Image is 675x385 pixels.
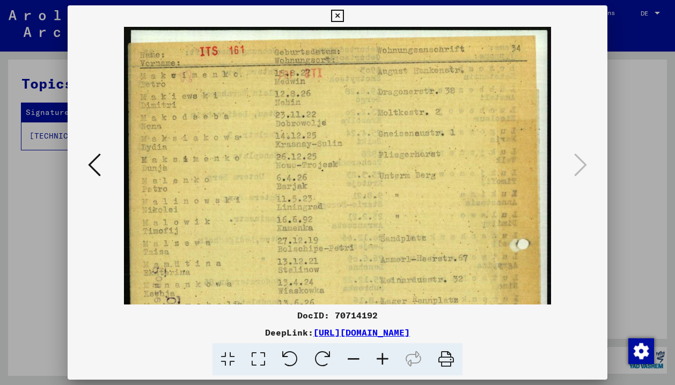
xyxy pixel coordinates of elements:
[313,327,410,338] a: [URL][DOMAIN_NAME]
[68,309,607,322] div: DocID: 70714192
[628,338,654,364] img: Zustimmung ändern
[68,326,607,339] div: DeepLink:
[628,338,654,364] div: Zustimmung ändern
